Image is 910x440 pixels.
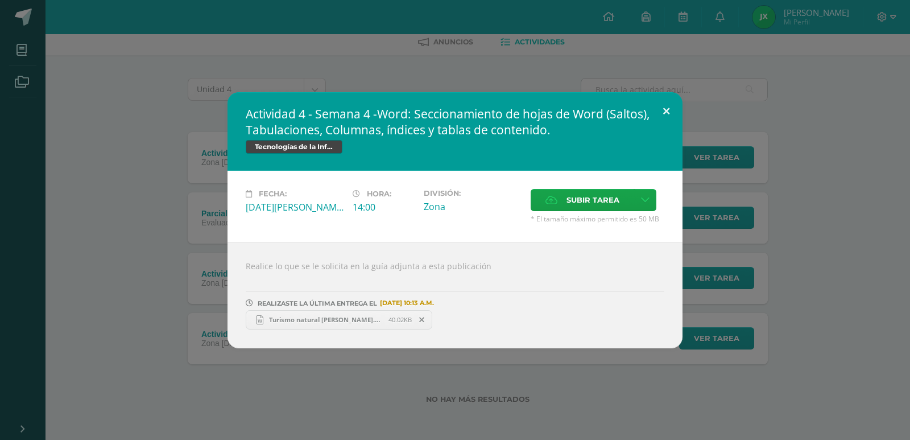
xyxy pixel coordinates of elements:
span: 40.02KB [388,315,412,324]
a: Turismo natural [PERSON_NAME].docx 40.02KB [246,310,432,330]
label: División: [424,189,522,198]
span: Tecnologías de la Información y la Comunicación [246,140,342,154]
span: REALIZASTE LA ÚLTIMA ENTREGA EL [258,299,377,307]
span: * El tamaño máximo permitido es 50 MB [531,214,664,224]
span: Remover entrega [412,314,432,326]
div: Realice lo que se le solicita en la guía adjunta a esta publicación [227,242,682,348]
button: Close (Esc) [650,92,682,131]
h2: Actividad 4 - Semana 4 -Word: Seccionamiento de hojas de Word (Saltos), Tabulaciones, Columnas, í... [246,106,664,138]
span: Turismo natural [PERSON_NAME].docx [263,315,388,324]
span: Fecha: [259,190,287,198]
div: 14:00 [353,201,415,213]
span: Subir tarea [566,190,619,211]
div: [DATE][PERSON_NAME] [246,201,344,213]
span: Hora: [367,190,391,198]
div: Zona [424,200,522,213]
